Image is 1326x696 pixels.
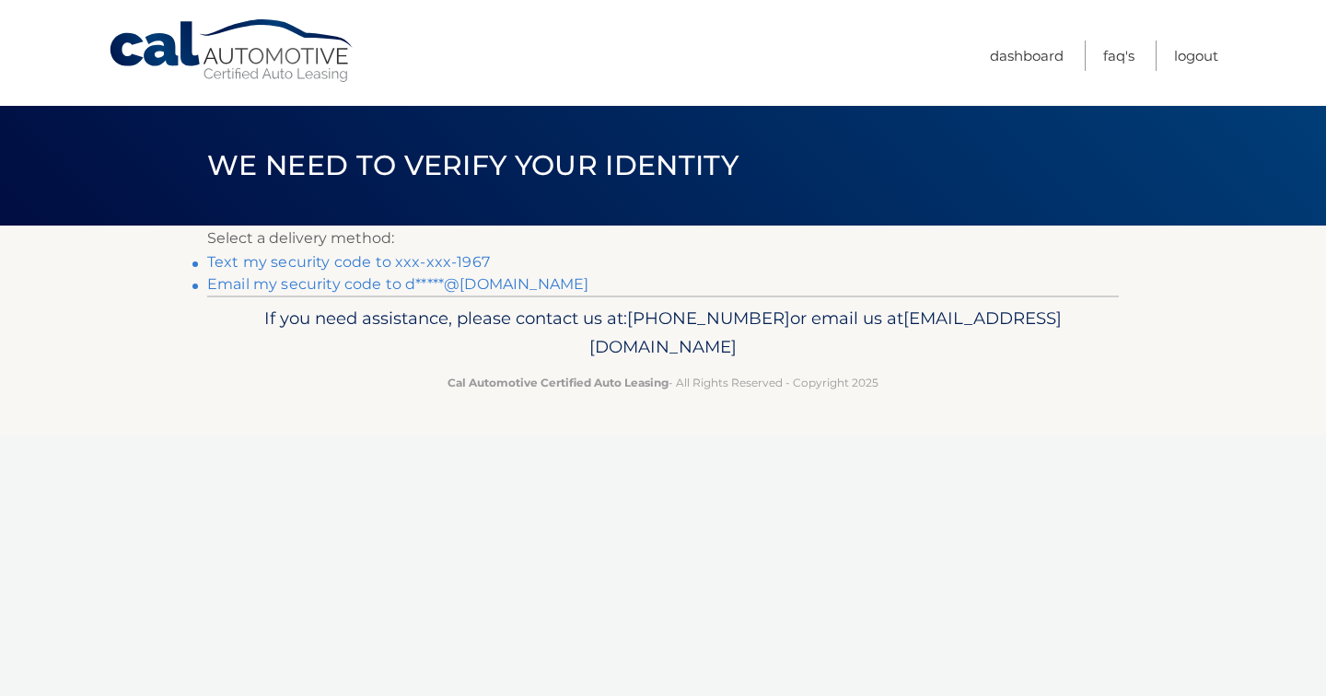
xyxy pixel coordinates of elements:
a: Email my security code to d*****@[DOMAIN_NAME] [207,275,588,293]
a: FAQ's [1103,41,1134,71]
p: Select a delivery method: [207,226,1119,251]
strong: Cal Automotive Certified Auto Leasing [448,376,669,389]
span: [PHONE_NUMBER] [627,307,790,329]
p: If you need assistance, please contact us at: or email us at [219,304,1107,363]
a: Cal Automotive [108,18,356,84]
a: Logout [1174,41,1218,71]
a: Dashboard [990,41,1064,71]
p: - All Rights Reserved - Copyright 2025 [219,373,1107,392]
a: Text my security code to xxx-xxx-1967 [207,253,490,271]
span: We need to verify your identity [207,148,739,182]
